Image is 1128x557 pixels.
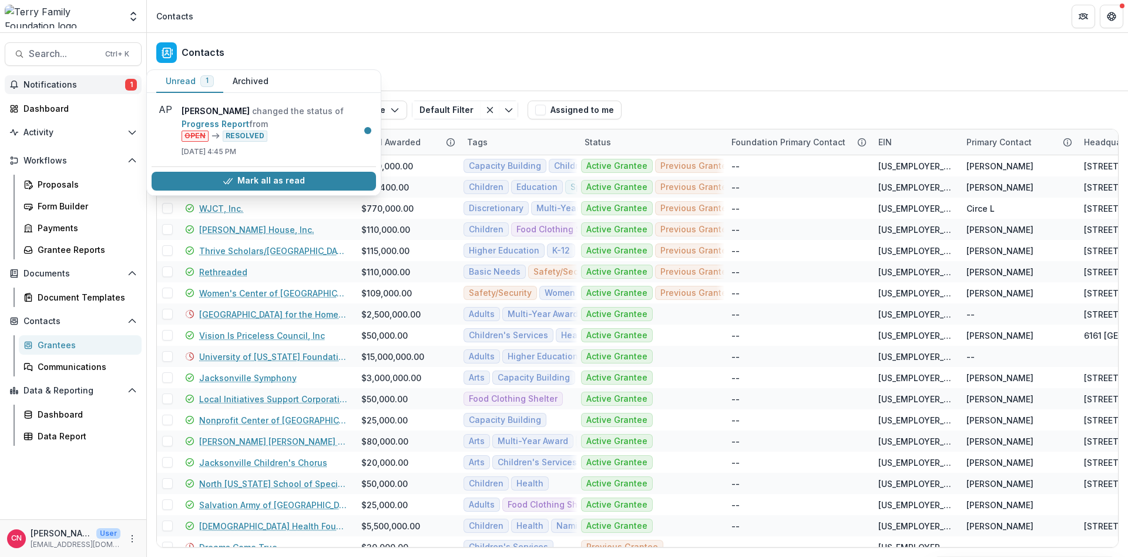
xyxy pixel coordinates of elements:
a: [PERSON_NAME] House, Inc. [199,224,314,236]
div: -- [731,351,740,363]
div: $25,000.00 [361,499,408,511]
div: Total Awarded [354,129,460,155]
span: Discretionary [469,204,523,214]
span: Arts [469,458,485,468]
div: [US_EMPLOYER_IDENTIFICATION_NUMBER] [878,499,952,511]
div: -- [966,308,975,321]
div: [PERSON_NAME] [966,181,1033,194]
a: Local Initiatives Support Corporation [199,393,347,405]
div: [US_EMPLOYER_IDENTIFICATION_NUMBER] [878,181,952,194]
div: $770,000.00 [361,202,414,215]
button: Mark all as read [152,172,376,191]
span: Contacts [23,316,123,326]
div: Document Templates [38,291,132,303]
p: [EMAIL_ADDRESS][DOMAIN_NAME] [31,539,120,550]
span: Adults [469,500,495,510]
a: University of [US_STATE] Foundation [199,351,347,363]
div: $3,000,000.00 [361,372,421,384]
div: Tags [460,136,495,148]
a: [PERSON_NAME] [PERSON_NAME] Foundaton [199,435,347,448]
div: [PERSON_NAME] [966,160,1033,172]
div: [US_EMPLOYER_IDENTIFICATION_NUMBER] [878,520,952,532]
span: Activity [23,128,123,138]
a: Dashboard [19,405,142,424]
div: $50,000.00 [361,329,408,342]
span: Children [554,161,589,171]
h2: Contacts [182,47,224,58]
div: -- [731,435,740,448]
span: Children [469,521,503,531]
div: -- [731,456,740,469]
div: $20,000.00 [361,541,408,553]
div: Primary Contact [959,129,1077,155]
div: Circe L [966,202,995,215]
span: Previous Grantee [660,225,732,235]
span: Children [469,479,503,489]
div: -- [731,160,740,172]
div: $50,000.00 [361,478,408,490]
div: -- [731,414,740,426]
div: [US_EMPLOYER_IDENTIFICATION_NUMBER] [878,393,952,405]
div: [PERSON_NAME] [966,393,1033,405]
span: Children's Services [469,542,548,552]
div: Primary Contact [959,136,1039,148]
a: Grantee Reports [19,240,142,259]
div: Data Report [38,430,132,442]
button: Open Documents [5,264,142,283]
span: Data & Reporting [23,386,123,396]
button: Clear filter [481,101,499,119]
a: North [US_STATE] School of Special Education [199,478,347,490]
div: [US_EMPLOYER_IDENTIFICATION_NUMBER] [878,414,952,426]
button: Partners [1072,5,1095,28]
span: Health [516,521,543,531]
button: Toggle menu [499,101,518,119]
span: Active Grantee [586,161,647,171]
button: Open Contacts [5,312,142,331]
a: Dreams Come True [199,541,277,553]
span: Active Grantee [586,182,647,192]
div: [US_EMPLOYER_IDENTIFICATION_NUMBER] [878,478,952,490]
div: Payments [38,222,132,234]
div: $750,000.00 [361,160,413,172]
button: Open Data & Reporting [5,381,142,400]
span: Previous Grantee [586,542,658,552]
div: [PERSON_NAME] [966,224,1033,236]
div: [PERSON_NAME] [966,435,1033,448]
span: Active Grantee [586,204,647,214]
span: Food Clothing Shelter [516,225,605,235]
div: [PERSON_NAME] [966,499,1033,511]
div: $5,500,000.00 [361,520,420,532]
div: Tags [460,129,578,155]
div: -- [731,181,740,194]
button: Get Help [1100,5,1123,28]
span: Food Clothing Shelter [508,500,596,510]
div: -- [966,351,975,363]
span: Active Grantee [586,373,647,383]
div: [US_EMPLOYER_IDENTIFICATION_NUMBER] [878,266,952,278]
div: -- [731,499,740,511]
a: People [209,68,247,91]
nav: breadcrumb [152,8,198,25]
button: Assigned to me [528,101,622,119]
span: Children's Services [498,458,577,468]
a: Data Report [19,426,142,446]
a: WJCT, Inc. [199,202,243,215]
button: Default Filter [412,101,481,119]
div: -- [731,245,740,257]
span: Multi-Year Award [498,436,568,446]
span: Children [469,225,503,235]
div: -- [731,478,740,490]
span: Education [516,182,558,192]
p: [PERSON_NAME] [31,527,92,539]
button: Open entity switcher [125,5,142,28]
div: [US_EMPLOYER_IDENTIFICATION_NUMBER] [878,245,952,257]
span: Health [516,479,543,489]
div: Form Builder [38,200,132,212]
span: Adults [469,309,495,319]
div: Status [578,136,618,148]
span: Active Grantee [586,500,647,510]
span: Active Grantee [586,521,647,531]
span: Previous Grantee [660,204,732,214]
div: -- [966,541,975,553]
